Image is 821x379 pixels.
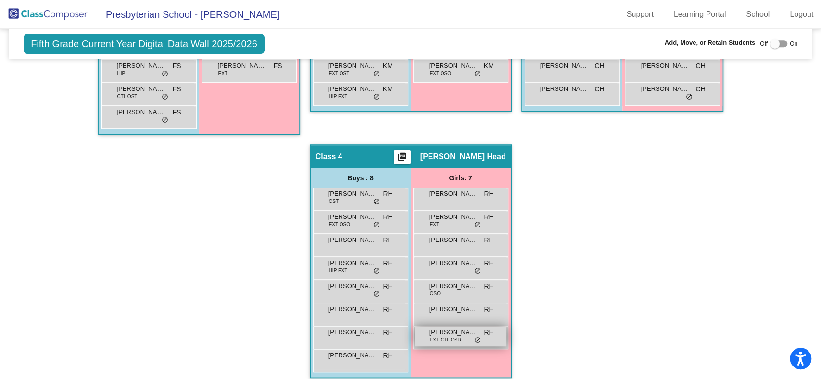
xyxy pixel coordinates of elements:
span: [PERSON_NAME] [117,107,165,117]
span: do_not_disturb_alt [162,93,168,101]
span: RH [383,258,392,268]
span: [PERSON_NAME] [429,189,478,199]
span: do_not_disturb_alt [162,70,168,78]
span: CH [594,61,604,71]
span: EXT [218,70,227,77]
span: [PERSON_NAME] [429,212,478,222]
span: FS [173,107,181,117]
span: [PERSON_NAME] [117,61,165,71]
a: Logout [782,7,821,22]
span: [PERSON_NAME] [328,61,377,71]
span: [PERSON_NAME] [641,61,689,71]
span: do_not_disturb_alt [373,70,380,78]
span: RH [383,328,392,338]
span: Presbyterian School - [PERSON_NAME] [96,7,279,22]
span: RH [383,189,392,199]
span: [PERSON_NAME] [328,189,377,199]
span: Class 4 [316,152,342,162]
span: KM [383,84,393,94]
span: [PERSON_NAME] [429,304,478,314]
span: RH [383,212,392,222]
span: RH [383,304,392,315]
span: CH [695,61,705,71]
span: [PERSON_NAME] [117,84,165,94]
span: HIP EXT [329,267,348,274]
span: OSO [430,290,441,297]
span: CH [594,84,604,94]
span: [PERSON_NAME] [328,328,377,337]
span: [PERSON_NAME] [328,212,377,222]
a: School [738,7,777,22]
span: do_not_disturb_alt [474,267,481,275]
span: RH [383,281,392,291]
div: Girls: 7 [411,168,511,188]
span: do_not_disturb_alt [686,93,693,101]
span: HIP EXT [329,93,348,100]
span: do_not_disturb_alt [474,337,481,344]
span: do_not_disturb_alt [373,198,380,206]
span: [PERSON_NAME] [429,258,478,268]
span: FS [173,61,181,71]
span: KM [484,61,494,71]
span: CH [695,84,705,94]
span: do_not_disturb_alt [162,116,168,124]
span: RH [484,235,493,245]
span: EXT [430,221,439,228]
span: On [790,39,797,48]
span: CTL OST [117,93,138,100]
a: Learning Portal [666,7,734,22]
span: [PERSON_NAME] [218,61,266,71]
span: FS [173,84,181,94]
span: [PERSON_NAME] [429,61,478,71]
span: do_not_disturb_alt [373,93,380,101]
span: KM [383,61,393,71]
span: RH [484,281,493,291]
span: EXT OSO [329,221,350,228]
span: RH [484,304,493,315]
a: Support [619,7,661,22]
span: do_not_disturb_alt [373,221,380,229]
span: [PERSON_NAME] [540,84,588,94]
span: Off [760,39,768,48]
span: do_not_disturb_alt [373,267,380,275]
span: do_not_disturb_alt [373,291,380,298]
div: Boys : 8 [311,168,411,188]
span: RH [484,328,493,338]
span: [PERSON_NAME] [328,258,377,268]
span: EXT OSO [430,70,451,77]
span: do_not_disturb_alt [474,70,481,78]
span: [PERSON_NAME] Head [420,152,506,162]
span: do_not_disturb_alt [474,221,481,229]
span: [PERSON_NAME] [328,351,377,360]
span: [PERSON_NAME] [641,84,689,94]
span: [PERSON_NAME] [429,281,478,291]
span: HIP [117,70,126,77]
mat-icon: picture_as_pdf [396,152,408,165]
span: RH [383,351,392,361]
span: RH [484,258,493,268]
span: [PERSON_NAME] [429,235,478,245]
span: Fifth Grade Current Year Digital Data Wall 2025/2026 [24,34,265,54]
span: OST [329,198,339,205]
span: [PERSON_NAME] [429,328,478,337]
button: Print Students Details [394,150,411,164]
span: [PERSON_NAME] [328,235,377,245]
span: RH [484,189,493,199]
span: [PERSON_NAME] [328,281,377,291]
span: Add, Move, or Retain Students [665,38,756,48]
span: [PERSON_NAME] [328,304,377,314]
span: EXT CTL OSD [430,336,461,343]
span: FS [274,61,282,71]
span: [PERSON_NAME] [540,61,588,71]
span: [PERSON_NAME] [328,84,377,94]
span: EXT OST [329,70,350,77]
span: RH [383,235,392,245]
span: RH [484,212,493,222]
